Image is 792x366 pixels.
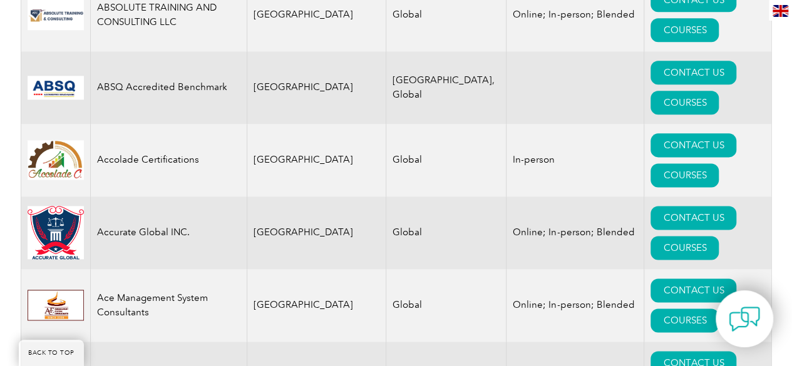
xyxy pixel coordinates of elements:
td: Global [386,124,507,196]
a: COURSES [651,163,719,187]
a: COURSES [651,308,719,332]
td: Online; In-person; Blended [507,269,644,342]
a: CONTACT US [651,206,736,230]
td: ABSQ Accredited Benchmark [90,51,247,124]
td: Online; In-person; Blended [507,196,644,269]
img: en [773,5,788,17]
td: [GEOGRAPHIC_DATA], Global [386,51,507,124]
td: Global [386,196,507,269]
img: 306afd3c-0a77-ee11-8179-000d3ae1ac14-logo.jpg [28,290,84,320]
img: contact-chat.png [729,303,760,335]
a: COURSES [651,236,719,260]
td: [GEOGRAPHIC_DATA] [247,51,386,124]
a: COURSES [651,18,719,42]
img: cc24547b-a6e0-e911-a812-000d3a795b83-logo.png [28,76,84,99]
td: Global [386,269,507,342]
img: 1a94dd1a-69dd-eb11-bacb-002248159486-logo.jpg [28,140,84,180]
a: CONTACT US [651,133,736,157]
td: Accurate Global INC. [90,196,247,269]
td: Accolade Certifications [90,124,247,196]
td: [GEOGRAPHIC_DATA] [247,269,386,342]
a: CONTACT US [651,278,736,302]
td: In-person [507,124,644,196]
td: [GEOGRAPHIC_DATA] [247,196,386,269]
td: Ace Management System Consultants [90,269,247,342]
img: a034a1f6-3919-f011-998a-0022489685a1-logo.png [28,206,84,260]
a: COURSES [651,91,719,114]
td: [GEOGRAPHIC_DATA] [247,124,386,196]
a: CONTACT US [651,61,736,84]
a: BACK TO TOP [19,340,84,366]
